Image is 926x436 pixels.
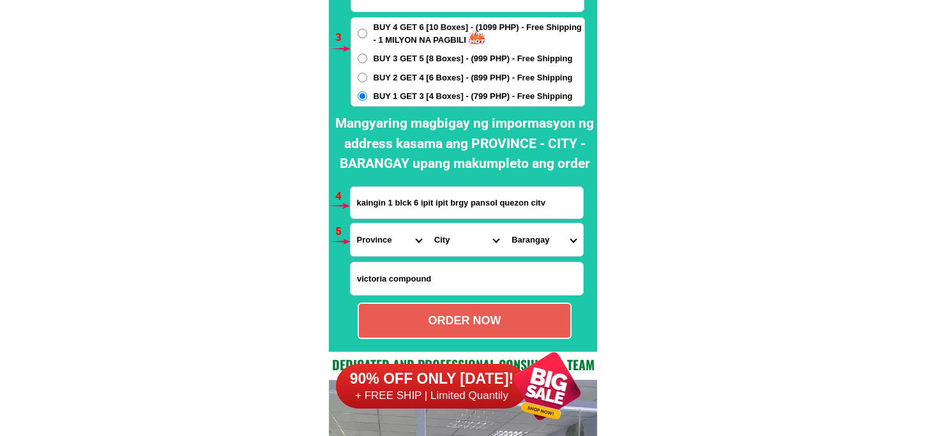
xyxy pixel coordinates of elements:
input: BUY 4 GET 6 [10 Boxes] - (1099 PHP) - Free Shipping - 1 MILYON NA PAGBILI [358,29,367,38]
select: Select commune [505,223,582,256]
span: BUY 1 GET 3 [4 Boxes] - (799 PHP) - Free Shipping [374,90,573,103]
input: BUY 2 GET 4 [6 Boxes] - (899 PHP) - Free Shipping [358,73,367,82]
h6: 4 [335,188,350,205]
input: Input LANDMARKOFLOCATION [351,262,583,295]
span: BUY 4 GET 6 [10 Boxes] - (1099 PHP) - Free Shipping - 1 MILYON NA PAGBILI [374,21,584,46]
select: Select district [428,223,505,256]
select: Select province [351,223,428,256]
input: BUY 3 GET 5 [8 Boxes] - (999 PHP) - Free Shipping [358,54,367,63]
h6: 5 [335,223,350,240]
h6: + FREE SHIP | Limited Quantily [336,389,528,403]
h6: 90% OFF ONLY [DATE]! [336,370,528,389]
h2: Mangyaring magbigay ng impormasyon ng address kasama ang PROVINCE - CITY - BARANGAY upang makumpl... [332,114,597,174]
h6: 3 [335,29,350,46]
input: Input address [351,187,583,218]
input: BUY 1 GET 3 [4 Boxes] - (799 PHP) - Free Shipping [358,91,367,101]
span: BUY 3 GET 5 [8 Boxes] - (999 PHP) - Free Shipping [374,52,573,65]
div: ORDER NOW [359,312,570,329]
h2: Dedicated and professional consulting team [329,355,597,374]
span: BUY 2 GET 4 [6 Boxes] - (899 PHP) - Free Shipping [374,71,573,84]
